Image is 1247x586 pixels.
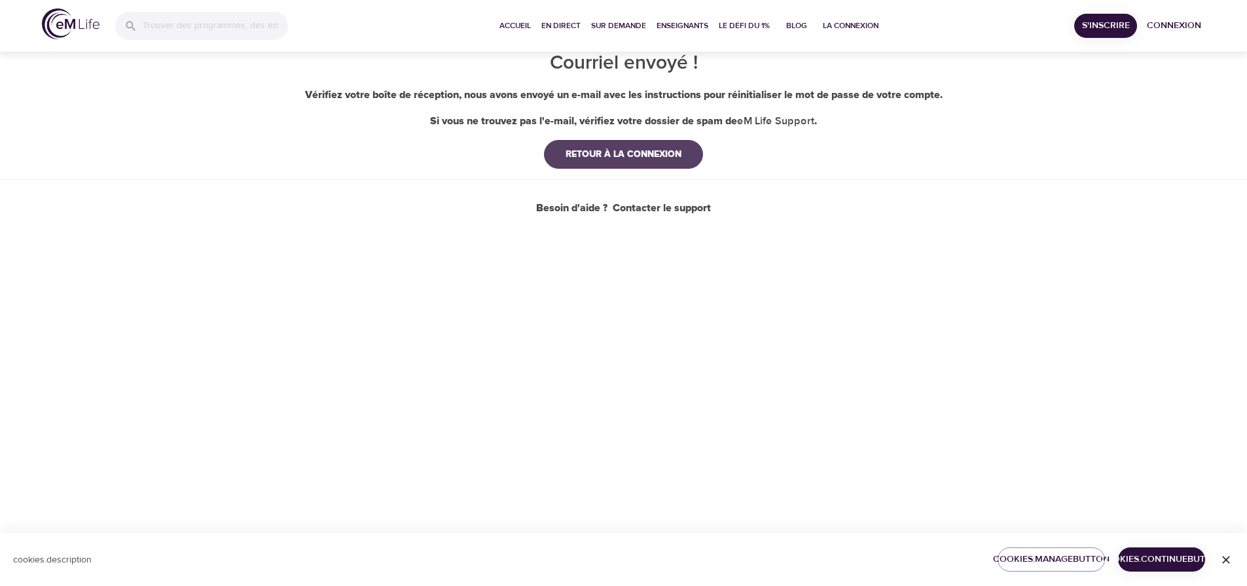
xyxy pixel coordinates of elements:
span: En direct [541,19,581,33]
div: Besoin d'aide ? [536,201,711,216]
button: S'inscrire [1074,14,1137,38]
a: Contacter le support [613,201,711,216]
div: RETOUR À LA CONNEXION [555,148,692,161]
span: Enseignants [657,19,708,33]
span: La Connexion [823,19,878,33]
span: S'inscrire [1079,18,1132,34]
span: Blog [781,19,812,33]
span: Connexion [1148,18,1200,34]
span: Accueil [499,19,531,33]
button: Connexion [1142,14,1205,38]
span: Sur demande [591,19,646,33]
img: logo [42,9,99,39]
input: Trouver des programmes, des enseignants, etc... [143,12,288,40]
b: eM Life Support [737,114,814,128]
button: RETOUR À LA CONNEXION [544,140,703,169]
span: cookies.continueButton [1129,551,1195,568]
span: Le défi du 1% [719,19,770,33]
button: cookies.continueButton [1118,547,1205,572]
span: cookies.manageButton [1008,551,1095,568]
button: cookies.manageButton [998,547,1106,572]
